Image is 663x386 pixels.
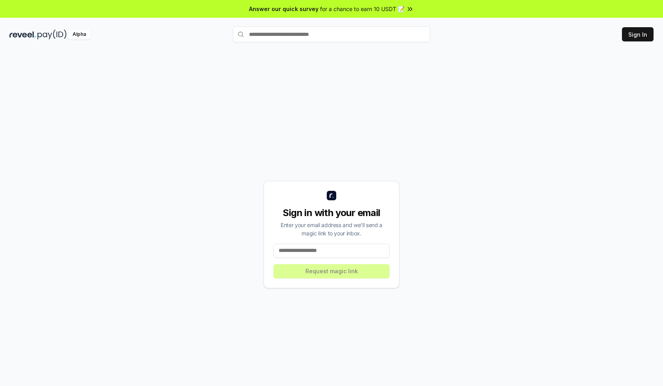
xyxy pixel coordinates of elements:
[273,207,390,219] div: Sign in with your email
[327,191,336,200] img: logo_small
[320,5,405,13] span: for a chance to earn 10 USDT 📝
[273,221,390,237] div: Enter your email address and we’ll send a magic link to your inbox.
[622,27,654,41] button: Sign In
[9,30,36,39] img: reveel_dark
[37,30,67,39] img: pay_id
[68,30,90,39] div: Alpha
[249,5,318,13] span: Answer our quick survey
